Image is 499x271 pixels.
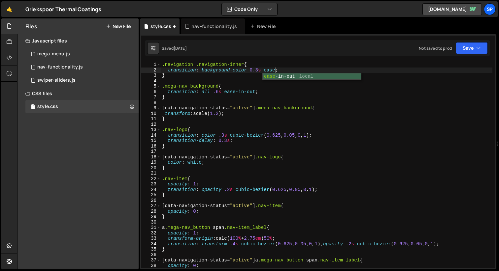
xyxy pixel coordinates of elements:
[141,214,161,220] div: 29
[141,133,161,138] div: 14
[25,61,139,74] div: 15023/45580.js
[141,160,161,165] div: 19
[222,3,277,15] button: Code Only
[141,192,161,198] div: 25
[141,176,161,182] div: 22
[141,203,161,209] div: 27
[141,171,161,176] div: 21
[141,73,161,78] div: 3
[484,3,496,15] a: Sp
[17,87,139,100] div: CSS files
[141,149,161,154] div: 17
[141,100,161,106] div: 8
[141,62,161,68] div: 1
[25,74,139,87] div: 15023/41941.js
[141,84,161,89] div: 5
[141,257,161,263] div: 37
[150,23,171,30] div: style.css
[141,165,161,171] div: 20
[141,220,161,225] div: 30
[456,42,488,54] button: Save
[17,34,139,47] div: Javascript files
[141,263,161,269] div: 38
[141,181,161,187] div: 23
[141,247,161,252] div: 35
[37,104,58,110] div: style.css
[25,47,139,61] div: 15023/39193.js
[162,45,187,51] div: Saved
[141,209,161,214] div: 28
[141,252,161,258] div: 36
[37,64,83,70] div: nav-functionality.js
[141,95,161,100] div: 7
[141,138,161,144] div: 15
[141,105,161,111] div: 9
[141,154,161,160] div: 18
[422,3,482,15] a: [DOMAIN_NAME]
[1,1,17,17] a: 🤙
[25,100,139,113] div: 15023/39194.css
[191,23,237,30] div: nav-functionality.js
[419,45,452,51] div: Not saved to prod
[141,225,161,230] div: 31
[141,187,161,193] div: 24
[141,68,161,73] div: 2
[141,127,161,133] div: 13
[37,51,70,57] div: mega-menu.js
[141,89,161,95] div: 6
[25,5,101,13] div: Griekspoor Thermal Coatings
[174,45,187,51] div: [DATE]
[141,198,161,203] div: 26
[141,241,161,247] div: 34
[141,236,161,241] div: 33
[141,111,161,117] div: 10
[37,77,76,83] div: swiper-sliders.js
[141,230,161,236] div: 32
[141,144,161,149] div: 16
[106,24,131,29] button: New File
[141,78,161,84] div: 4
[141,116,161,122] div: 11
[250,23,278,30] div: New File
[141,122,161,127] div: 12
[25,23,37,30] h2: Files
